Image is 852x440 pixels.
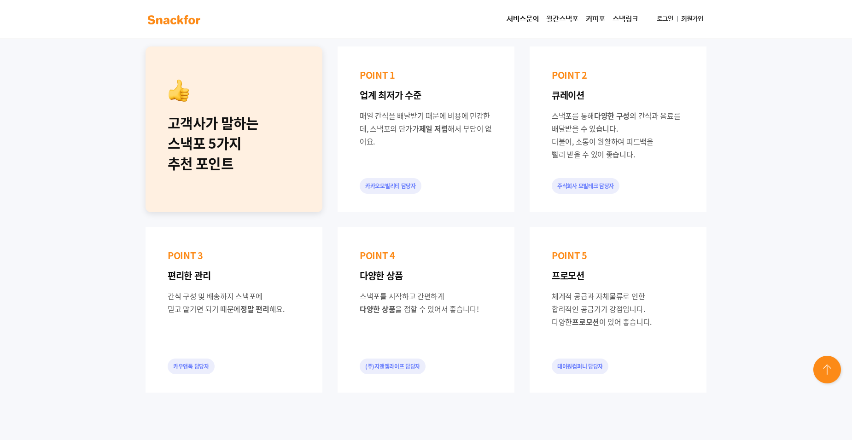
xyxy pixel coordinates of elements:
img: floating-button [811,354,845,387]
span: 제일 저렴 [419,123,448,134]
a: 회원가입 [677,11,707,28]
div: 데이원컴퍼니 담당자 [552,359,608,374]
span: 대화 [84,306,95,313]
p: POINT 3 [168,249,300,262]
p: 업계 최저가 수준 [360,89,492,102]
div: 카우앤독 담당자 [168,359,215,374]
a: 홈 [3,292,61,315]
p: 큐레이션 [552,89,684,102]
div: (주)지앤엠라이프 담당자 [360,359,426,374]
img: background-main-color.svg [145,12,203,27]
div: 주식회사 모빌테크 담당자 [552,178,619,194]
div: 간식 구성 및 배송까지 스낵포에 믿고 맡기면 되기 때문에 해요. [168,289,300,315]
span: 다양한 구성 [594,110,630,121]
span: 홈 [29,306,35,313]
p: 편리한 관리 [168,269,300,282]
a: 월간스낵포 [543,10,582,29]
p: POINT 4 [360,249,492,262]
div: 체계적 공급과 자체물류로 인한 합리적인 공급가가 강점입니다. 다양한 이 있어 좋습니다. [552,289,684,328]
p: 프로모션 [552,269,684,282]
div: 카카오모빌리티 담당자 [360,178,421,194]
span: 프로모션 [572,316,599,327]
a: 설정 [119,292,177,315]
a: 스낵링크 [609,10,642,29]
p: POINT 5 [552,249,684,262]
div: 매일 간식을 배달받기 때문에 비용에 민감한데, 스낵포의 단가가 해서 부담이 없어요. [360,109,492,148]
span: 다양한 상품 [360,303,395,314]
div: 스낵포를 통해 의 간식과 음료를 배달받을 수 있습니다. 더불어, 소통이 원활하여 피드백을 빨리 받을 수 있어 좋습니다. [552,109,684,161]
a: 커피포 [582,10,609,29]
a: 로그인 [653,11,677,28]
a: 대화 [61,292,119,315]
p: POINT 1 [360,69,492,81]
p: POINT 2 [552,69,684,81]
span: 설정 [142,306,153,313]
div: 스낵포를 시작하고 간편하게 을 접할 수 있어서 좋습니다! [360,289,492,315]
img: recommend.png [168,80,190,102]
p: 다양한 상품 [360,269,492,282]
span: 정말 편리 [240,303,269,314]
a: 서비스문의 [503,10,543,29]
div: 고객사가 말하는 스낵포 5가지 추천 포인트 [168,113,300,174]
